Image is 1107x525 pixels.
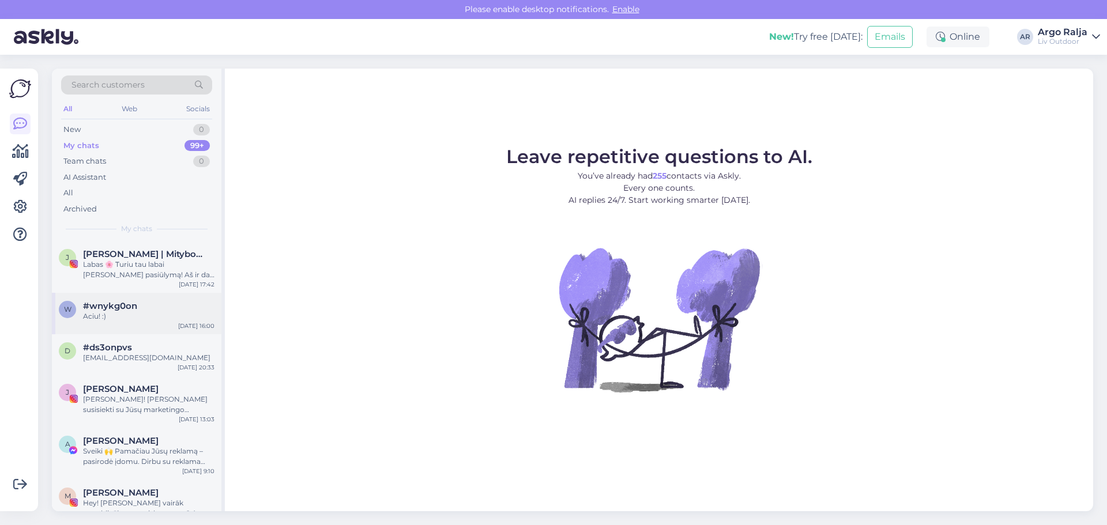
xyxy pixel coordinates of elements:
[83,353,214,363] div: [EMAIL_ADDRESS][DOMAIN_NAME]
[63,172,106,183] div: AI Assistant
[83,498,214,519] div: Hey! [PERSON_NAME] vairāk nepublicējat organisko saturu? :)
[83,342,132,353] span: #ds3onpvs
[65,492,71,500] span: M
[653,171,667,181] b: 255
[609,4,643,14] span: Enable
[9,78,31,100] img: Askly Logo
[66,388,69,396] span: J
[65,440,70,448] span: A
[182,467,214,475] div: [DATE] 9:10
[63,124,81,135] div: New
[178,322,214,330] div: [DATE] 16:00
[83,384,159,394] span: Justė Jusytė
[63,156,106,167] div: Team chats
[506,145,812,168] span: Leave repetitive questions to AI.
[65,346,70,355] span: d
[867,26,913,48] button: Emails
[1038,37,1087,46] div: Liv Outdoor
[63,203,97,215] div: Archived
[71,79,145,91] span: Search customers
[555,216,763,423] img: No Chat active
[83,311,214,322] div: Aciu! :)
[769,30,863,44] div: Try free [DATE]:
[1038,28,1100,46] a: Argo RaljaLiv Outdoor
[927,27,989,47] div: Online
[121,224,152,234] span: My chats
[83,301,137,311] span: #wnykg0on
[61,101,74,116] div: All
[83,488,159,498] span: Matiss Baskevics
[184,140,210,152] div: 99+
[83,259,214,280] div: Labas 🌸 Turiu tau labai [PERSON_NAME] pasiūlymą! Aš ir dar dvi kolegės @andreja.[PERSON_NAME] ir ...
[83,249,203,259] span: Jacinta Baltauskaitė | Mitybos specialistė | SUPER MAMA 🚀
[184,101,212,116] div: Socials
[506,170,812,206] p: You’ve already had contacts via Askly. Every one counts. AI replies 24/7. Start working smarter [...
[193,124,210,135] div: 0
[63,140,99,152] div: My chats
[66,253,69,262] span: J
[179,280,214,289] div: [DATE] 17:42
[63,187,73,199] div: All
[64,305,71,314] span: w
[119,101,140,116] div: Web
[83,446,214,467] div: Sveiki 🙌 Pamačiau Jūsų reklamą – pasirodė įdomu. Dirbu su reklama įvairiuose kanaluose (Meta, Tik...
[769,31,794,42] b: New!
[193,156,210,167] div: 0
[1038,28,1087,37] div: Argo Ralja
[83,436,159,446] span: Arnas Linkevicius
[83,394,214,415] div: [PERSON_NAME]! [PERSON_NAME] susisiekti su Jūsų marketingo skyriumi ar asmeniu atsakingu už rekla...
[178,363,214,372] div: [DATE] 20:33
[1017,29,1033,45] div: AR
[179,415,214,424] div: [DATE] 13:03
